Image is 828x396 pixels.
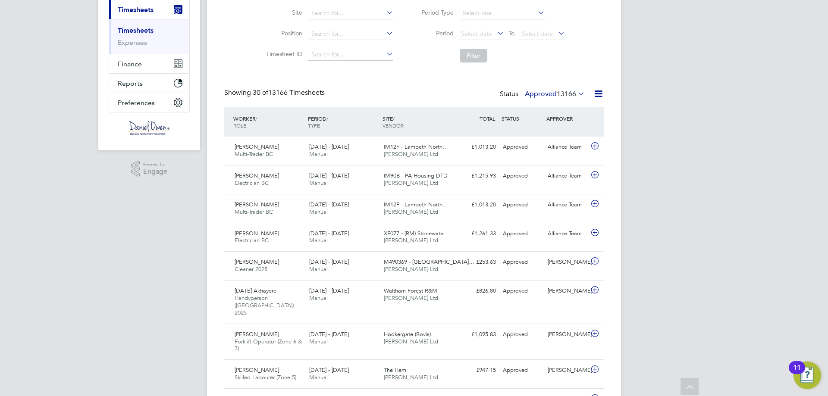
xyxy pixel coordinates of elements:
span: [PERSON_NAME] [235,172,279,179]
a: Powered byEngage [131,161,168,177]
button: Filter [460,49,487,62]
span: Powered by [143,161,167,168]
span: / [393,115,395,122]
button: Preferences [109,93,189,112]
span: M490369 - [GEOGRAPHIC_DATA]… [384,258,474,265]
div: Approved [499,198,544,212]
img: danielowen-logo-retina.png [128,121,171,135]
span: Engage [143,168,167,175]
span: Manual [309,208,328,215]
label: Approved [525,90,585,98]
span: TYPE [308,122,320,129]
a: Go to home page [109,121,190,135]
span: To [506,28,517,39]
div: Alliance Team [544,140,589,154]
button: Finance [109,54,189,73]
span: Waltham Forest R&M [384,287,437,294]
input: Search for... [308,7,393,19]
span: IM12F - Lambeth North… [384,201,448,208]
span: [PERSON_NAME] [235,230,279,237]
div: Approved [499,140,544,154]
button: Reports [109,74,189,93]
span: [PERSON_NAME] Ltd [384,265,438,273]
span: Manual [309,237,328,244]
span: / [326,115,328,122]
span: [PERSON_NAME] [235,366,279,374]
div: £1,215.93 [455,169,499,183]
span: [PERSON_NAME] Ltd [384,208,438,215]
div: £1,013.20 [455,140,499,154]
div: Approved [499,363,544,377]
div: APPROVER [544,111,589,126]
span: Select date [522,30,553,37]
span: Hookergate (Bovis) [384,331,431,338]
div: STATUS [499,111,544,126]
span: [DATE] - [DATE] [309,287,349,294]
span: [PERSON_NAME] Ltd [384,374,438,381]
label: Period Type [415,9,454,16]
a: Timesheets [118,26,154,34]
span: Manual [309,150,328,158]
span: [PERSON_NAME] Ltd [384,150,438,158]
div: £1,095.83 [455,327,499,342]
div: £1,261.33 [455,227,499,241]
div: Timesheets [109,19,189,54]
div: Status [500,88,586,100]
span: [PERSON_NAME] Ltd [384,294,438,302]
span: [PERSON_NAME] [235,201,279,208]
span: [DATE] - [DATE] [309,331,349,338]
span: 13166 Timesheets [253,88,325,97]
span: IM90B - PA Housing DTD [384,172,448,179]
span: Electrician BC [235,179,269,187]
div: £1,013.20 [455,198,499,212]
div: Approved [499,227,544,241]
span: [PERSON_NAME] Ltd [384,338,438,345]
label: Timesheet ID [263,50,302,58]
span: Handyperson ([GEOGRAPHIC_DATA]) 2025 [235,294,294,316]
span: [PERSON_NAME] [235,143,279,150]
span: Manual [309,265,328,273]
label: Period [415,29,454,37]
div: [PERSON_NAME] [544,363,589,377]
span: Multi-Trader BC [235,208,273,215]
div: £253.63 [455,255,499,269]
span: Select date [461,30,492,37]
span: IM12F - Lambeth North… [384,143,448,150]
span: Manual [309,294,328,302]
span: [PERSON_NAME] Ltd [384,237,438,244]
div: Approved [499,255,544,269]
div: SITE [380,111,455,133]
span: [DATE] - [DATE] [309,201,349,208]
button: Open Resource Center, 11 new notifications [793,362,821,389]
div: Alliance Team [544,169,589,183]
div: Approved [499,284,544,298]
span: [DATE] - [DATE] [309,366,349,374]
span: / [255,115,257,122]
span: [DATE] - [DATE] [309,143,349,150]
a: Expenses [118,38,147,47]
span: [PERSON_NAME] [235,258,279,265]
span: Preferences [118,99,155,107]
span: Manual [309,374,328,381]
div: Approved [499,169,544,183]
div: 11 [793,368,801,379]
input: Search for... [308,49,393,61]
span: Manual [309,179,328,187]
span: VENDOR [383,122,404,129]
span: Cleaner 2025 [235,265,267,273]
div: £947.15 [455,363,499,377]
span: [DATE] Akhayere [235,287,276,294]
span: 13166 [557,90,576,98]
span: XF077 - (RM) Stonewate… [384,230,449,237]
span: [PERSON_NAME] [235,331,279,338]
span: Electrician BC [235,237,269,244]
div: Showing [224,88,326,97]
span: ROLE [233,122,246,129]
label: Site [263,9,302,16]
div: [PERSON_NAME] [544,255,589,269]
span: Timesheets [118,6,154,14]
span: 30 of [253,88,268,97]
span: Manual [309,338,328,345]
span: [DATE] - [DATE] [309,172,349,179]
label: Position [263,29,302,37]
